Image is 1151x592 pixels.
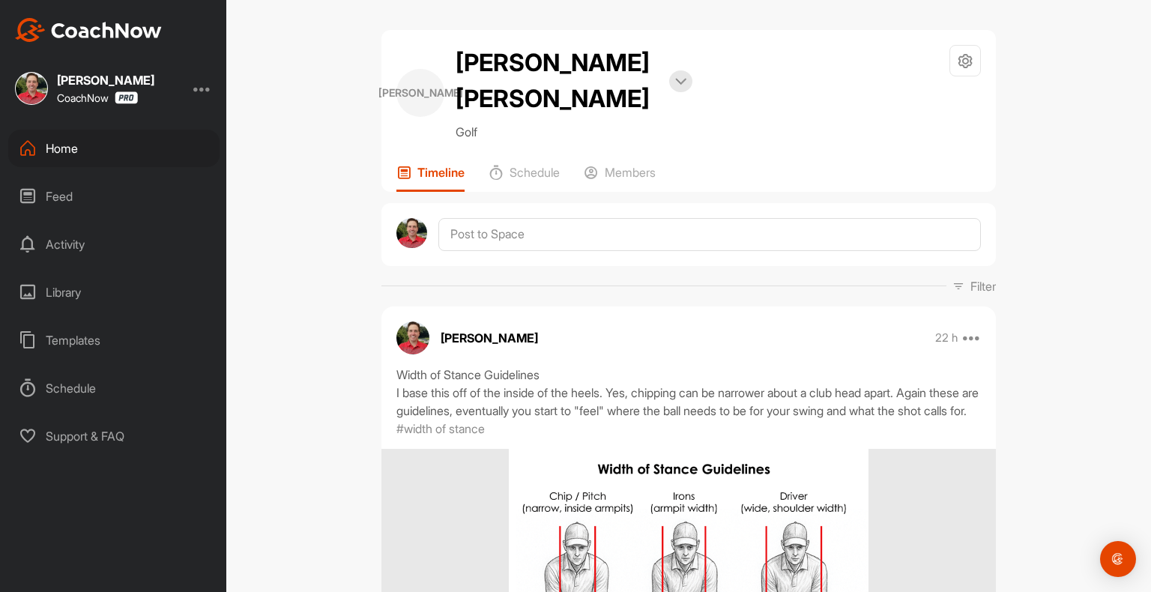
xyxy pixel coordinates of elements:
[15,18,162,42] img: CoachNow
[675,78,686,85] img: arrow-down
[8,274,220,311] div: Library
[417,165,465,180] p: Timeline
[57,91,138,104] div: CoachNow
[396,69,444,117] div: [PERSON_NAME]
[8,369,220,407] div: Schedule
[8,130,220,167] div: Home
[510,165,560,180] p: Schedule
[115,91,138,104] img: CoachNow Pro
[8,417,220,455] div: Support & FAQ
[8,321,220,359] div: Templates
[396,420,485,438] p: #width of stance
[15,72,48,105] img: square_3548ecae3ad2dcde85398434e1bcbd67.jpg
[396,321,429,354] img: avatar
[8,226,220,263] div: Activity
[396,218,427,249] img: avatar
[57,74,154,86] div: [PERSON_NAME]
[396,366,981,420] div: Width of Stance Guidelines I base this off of the inside of the heels. Yes, chipping can be narro...
[456,123,692,141] p: Golf
[605,165,656,180] p: Members
[935,330,958,345] p: 22 h
[8,178,220,215] div: Feed
[456,45,658,117] h2: [PERSON_NAME] [PERSON_NAME]
[1100,541,1136,577] div: Open Intercom Messenger
[970,277,996,295] p: Filter
[441,329,538,347] p: [PERSON_NAME]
